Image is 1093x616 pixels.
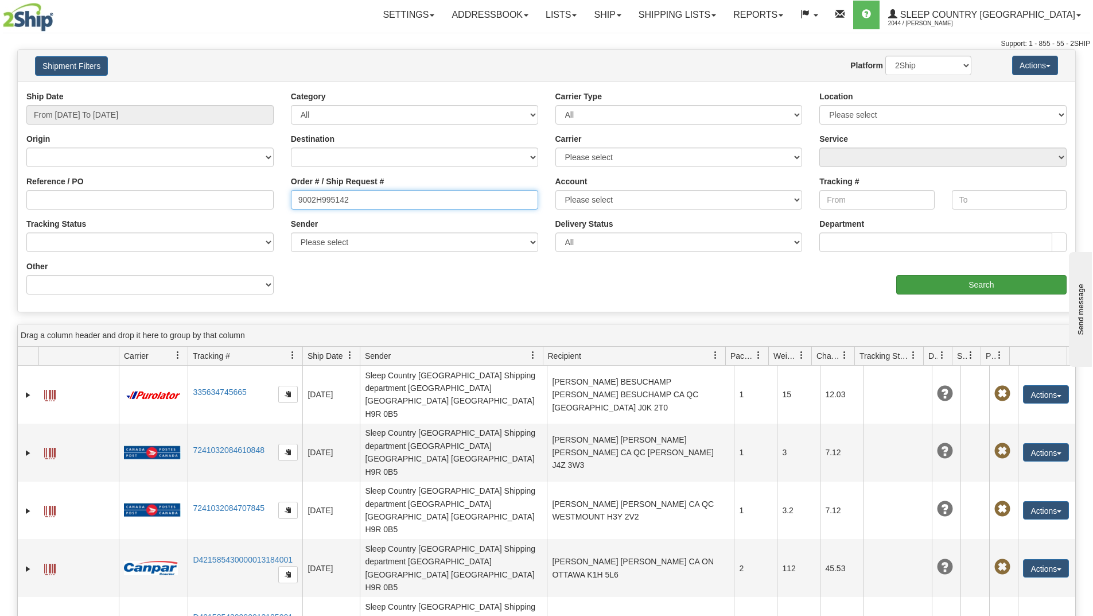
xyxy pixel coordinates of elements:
[820,482,863,540] td: 7.12
[835,346,854,365] a: Charge filter column settings
[1023,501,1069,520] button: Actions
[360,482,547,540] td: Sleep Country [GEOGRAPHIC_DATA] Shipping department [GEOGRAPHIC_DATA] [GEOGRAPHIC_DATA] [GEOGRAPH...
[193,350,230,362] span: Tracking #
[1012,56,1058,75] button: Actions
[193,503,265,513] a: 7241032084707845
[937,501,953,517] span: Unknown
[1023,443,1069,462] button: Actions
[961,346,981,365] a: Shipment Issues filter column settings
[124,561,178,575] img: 14 - Canpar
[585,1,629,29] a: Ship
[994,386,1010,402] span: Pickup Not Assigned
[22,389,34,401] a: Expand
[302,366,360,424] td: [DATE]
[360,424,547,482] td: Sleep Country [GEOGRAPHIC_DATA] Shipping department [GEOGRAPHIC_DATA] [GEOGRAPHIC_DATA] [GEOGRAPH...
[3,39,1090,49] div: Support: 1 - 855 - 55 - 2SHIP
[523,346,543,365] a: Sender filter column settings
[994,559,1010,575] span: Pickup Not Assigned
[706,346,725,365] a: Recipient filter column settings
[26,91,64,102] label: Ship Date
[777,366,820,424] td: 15
[35,56,108,76] button: Shipment Filters
[952,190,1067,210] input: To
[820,424,863,482] td: 7.12
[278,444,298,461] button: Copy to clipboard
[734,482,777,540] td: 1
[725,1,792,29] a: Reports
[278,386,298,403] button: Copy to clipboard
[548,350,581,362] span: Recipient
[26,133,50,145] label: Origin
[994,443,1010,459] span: Pickup Not Assigned
[124,350,149,362] span: Carrier
[819,176,859,187] label: Tracking #
[547,482,734,540] td: [PERSON_NAME] [PERSON_NAME] CA QC WESTMOUNT H3Y 2V2
[937,443,953,459] span: Unknown
[291,176,384,187] label: Order # / Ship Request #
[819,133,848,145] label: Service
[537,1,585,29] a: Lists
[734,424,777,482] td: 1
[340,346,360,365] a: Ship Date filter column settings
[937,559,953,575] span: Unknown
[555,176,588,187] label: Account
[26,176,84,187] label: Reference / PO
[850,60,883,71] label: Platform
[547,424,734,482] td: [PERSON_NAME] [PERSON_NAME] [PERSON_NAME] CA QC [PERSON_NAME] J4Z 3W3
[730,350,754,362] span: Packages
[365,350,391,362] span: Sender
[22,447,34,459] a: Expand
[374,1,443,29] a: Settings
[904,346,923,365] a: Tracking Status filter column settings
[957,350,967,362] span: Shipment Issues
[291,133,334,145] label: Destination
[302,539,360,597] td: [DATE]
[302,482,360,540] td: [DATE]
[777,424,820,482] td: 3
[819,190,934,210] input: From
[124,445,180,460] img: 20 - Canada Post
[360,539,547,597] td: Sleep Country [GEOGRAPHIC_DATA] Shipping department [GEOGRAPHIC_DATA] [GEOGRAPHIC_DATA] [GEOGRAPH...
[360,366,547,424] td: Sleep Country [GEOGRAPHIC_DATA] Shipping department [GEOGRAPHIC_DATA] [GEOGRAPHIC_DATA] [GEOGRAPH...
[44,385,56,403] a: Label
[734,366,777,424] td: 1
[193,388,246,397] a: 335634745665
[819,91,853,102] label: Location
[291,91,326,102] label: Category
[547,539,734,597] td: [PERSON_NAME] [PERSON_NAME] CA ON OTTAWA K1H 5L6
[26,261,48,272] label: Other
[734,539,777,597] td: 2
[896,275,1067,295] input: Search
[193,555,293,564] a: D421585430000013184001
[22,563,34,575] a: Expand
[792,346,811,365] a: Weight filter column settings
[932,346,952,365] a: Delivery Status filter column settings
[291,218,318,230] label: Sender
[749,346,768,365] a: Packages filter column settings
[777,539,820,597] td: 112
[44,559,56,577] a: Label
[124,391,182,400] img: 11 - Purolator
[9,10,106,18] div: Send message
[630,1,725,29] a: Shipping lists
[820,366,863,424] td: 12.03
[22,505,34,517] a: Expand
[773,350,798,362] span: Weight
[555,133,582,145] label: Carrier
[880,1,1090,29] a: Sleep Country [GEOGRAPHIC_DATA] 2044 / [PERSON_NAME]
[193,445,265,455] a: 7241032084610848
[937,386,953,402] span: Unknown
[859,350,909,362] span: Tracking Status
[1067,249,1092,366] iframe: chat widget
[302,424,360,482] td: [DATE]
[18,324,1075,347] div: grid grouping header
[994,501,1010,517] span: Pickup Not Assigned
[928,350,938,362] span: Delivery Status
[278,502,298,519] button: Copy to clipboard
[308,350,343,362] span: Ship Date
[1023,559,1069,578] button: Actions
[124,503,180,517] img: 20 - Canada Post
[990,346,1009,365] a: Pickup Status filter column settings
[897,10,1075,20] span: Sleep Country [GEOGRAPHIC_DATA]
[3,3,53,32] img: logo2044.jpg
